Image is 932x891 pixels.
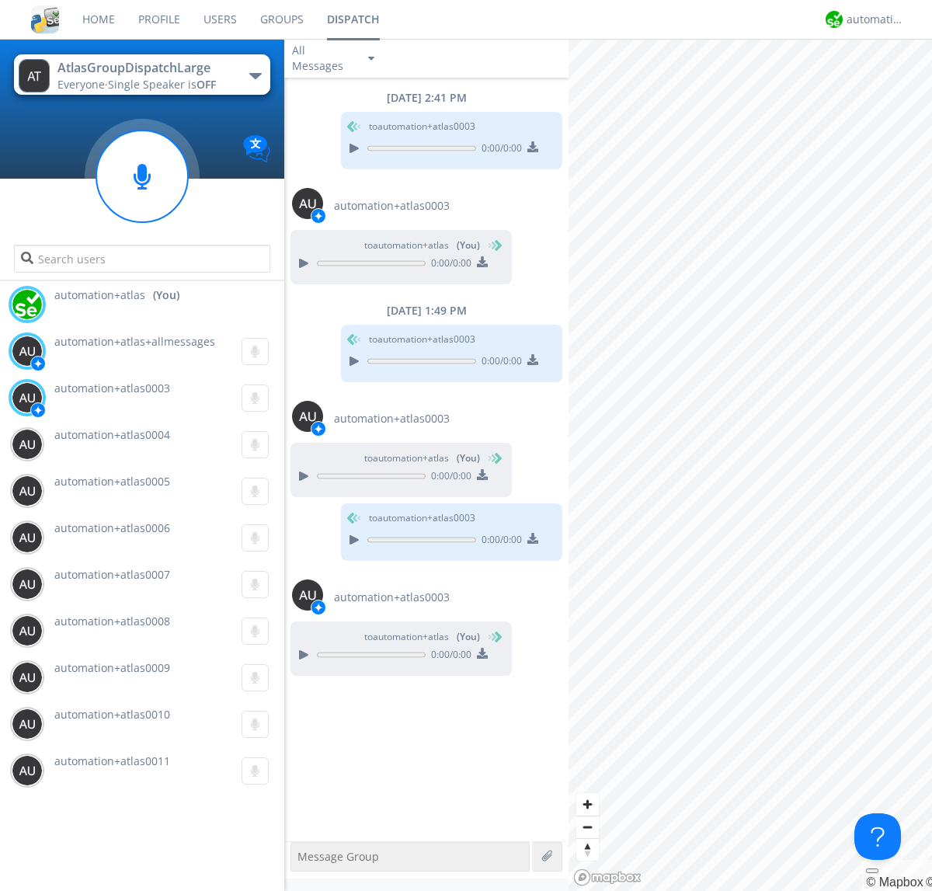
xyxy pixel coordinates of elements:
button: Toggle attribution [866,868,878,873]
div: AtlasGroupDispatchLarge [57,59,232,77]
span: automation+atlas0011 [54,754,170,768]
button: Reset bearing to north [576,838,599,861]
div: All Messages [292,43,354,74]
div: automation+atlas [847,12,905,27]
span: automation+atlas [54,287,145,303]
img: 373638.png [12,569,43,600]
img: download media button [527,354,538,365]
img: 373638.png [292,401,323,432]
span: to automation+atlas0003 [369,511,475,525]
div: [DATE] 1:49 PM [284,303,569,318]
span: automation+atlas0003 [54,381,170,395]
span: automation+atlas0009 [54,660,170,675]
img: 373638.png [12,755,43,786]
span: automation+atlas0004 [54,427,170,442]
div: Everyone · [57,77,232,92]
span: Zoom out [576,816,599,838]
div: [DATE] 2:41 PM [284,90,569,106]
span: automation+atlas0005 [54,474,170,489]
img: Translation enabled [243,135,270,162]
img: 373638.png [12,708,43,740]
button: AtlasGroupDispatchLargeEveryone·Single Speaker isOFF [14,54,270,95]
span: to automation+atlas0003 [369,332,475,346]
img: 373638.png [12,475,43,506]
iframe: Toggle Customer Support [854,813,901,860]
img: download media button [527,141,538,152]
span: automation+atlas0007 [54,567,170,582]
span: OFF [196,77,216,92]
span: to automation+atlas [364,238,480,252]
span: automation+atlas0008 [54,614,170,628]
img: download media button [477,469,488,480]
span: 0:00 / 0:00 [476,354,522,371]
span: 0:00 / 0:00 [426,648,471,665]
img: 373638.png [292,188,323,219]
img: 373638.png [12,522,43,553]
a: Mapbox [866,875,923,889]
img: d2d01cd9b4174d08988066c6d424eccd [826,11,843,28]
span: automation+atlas0010 [54,707,170,722]
img: 373638.png [12,336,43,367]
img: d2d01cd9b4174d08988066c6d424eccd [12,289,43,320]
span: to automation+atlas [364,630,480,644]
span: to automation+atlas0003 [369,120,475,134]
span: (You) [457,451,480,465]
span: 0:00 / 0:00 [476,141,522,158]
span: automation+atlas0003 [334,411,450,426]
span: automation+atlas0003 [334,590,450,605]
div: (You) [153,287,179,303]
a: Mapbox logo [573,868,642,886]
img: caret-down-sm.svg [368,57,374,61]
span: 0:00 / 0:00 [426,256,471,273]
img: 373638.png [12,429,43,460]
span: automation+atlas+allmessages [54,334,215,349]
span: (You) [457,238,480,252]
span: (You) [457,630,480,643]
input: Search users [14,245,270,273]
img: 373638.png [19,59,50,92]
img: 373638.png [12,382,43,413]
button: Zoom in [576,793,599,816]
span: 0:00 / 0:00 [426,469,471,486]
img: 373638.png [12,615,43,646]
img: 373638.png [12,662,43,693]
span: to automation+atlas [364,451,480,465]
span: automation+atlas0003 [334,198,450,214]
img: download media button [477,648,488,659]
span: Reset bearing to north [576,839,599,861]
button: Zoom out [576,816,599,838]
img: download media button [477,256,488,267]
img: download media button [527,533,538,544]
span: 0:00 / 0:00 [476,533,522,550]
span: Single Speaker is [108,77,216,92]
img: cddb5a64eb264b2086981ab96f4c1ba7 [31,5,59,33]
span: automation+atlas0006 [54,520,170,535]
img: 373638.png [292,579,323,611]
